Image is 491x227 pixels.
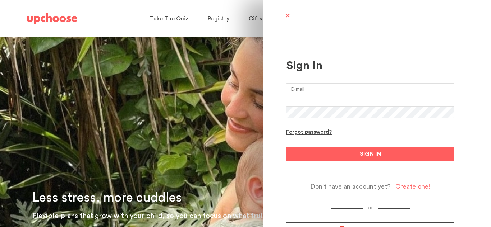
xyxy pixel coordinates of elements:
[286,147,454,161] button: SIGN IN
[363,205,378,211] span: or
[360,150,381,158] span: SIGN IN
[286,59,454,72] div: Sign In
[286,83,454,95] input: E-mail
[310,183,391,191] span: Don't have an account yet?
[395,183,431,191] div: Create one!
[286,129,332,136] div: Forgot password?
